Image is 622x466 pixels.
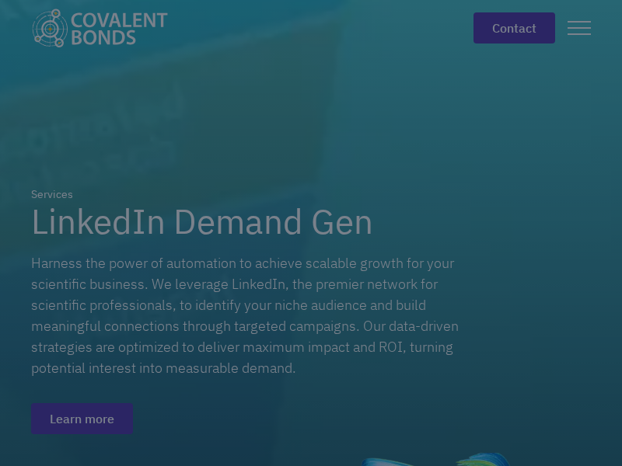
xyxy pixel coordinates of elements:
a: home [31,9,180,47]
a: Learn more [31,403,133,434]
a: contact [473,12,555,43]
h1: LinkedIn Demand Gen [31,203,373,240]
img: Covalent Bonds White / Teal Logo [31,9,168,47]
div: Harness the power of automation to achieve scalable growth for your scientific business. We lever... [31,252,466,378]
div: Services [31,186,73,203]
